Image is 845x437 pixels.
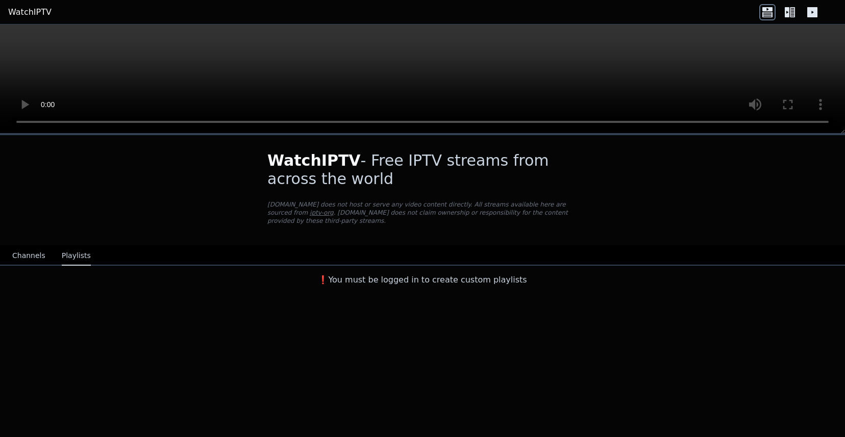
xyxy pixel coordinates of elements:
a: iptv-org [310,209,334,216]
span: WatchIPTV [267,151,361,169]
button: Playlists [62,246,91,266]
h3: ❗️You must be logged in to create custom playlists [251,274,594,286]
h1: - Free IPTV streams from across the world [267,151,578,188]
a: WatchIPTV [8,6,52,18]
button: Channels [12,246,45,266]
p: [DOMAIN_NAME] does not host or serve any video content directly. All streams available here are s... [267,200,578,225]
